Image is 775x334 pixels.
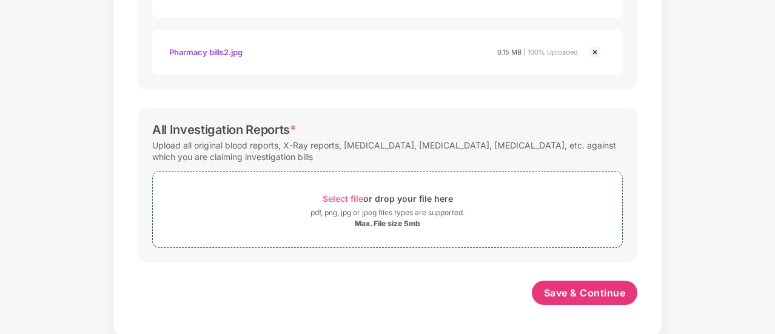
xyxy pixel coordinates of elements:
[323,193,363,204] span: Select file
[588,45,602,59] img: svg+xml;base64,PHN2ZyBpZD0iQ3Jvc3MtMjR4MjQiIHhtbG5zPSJodHRwOi8vd3d3LnczLm9yZy8yMDAwL3N2ZyIgd2lkdG...
[323,190,453,207] div: or drop your file here
[310,207,465,219] div: pdf, png, jpg or jpeg files types are supported.
[523,48,578,56] span: | 100% Uploaded
[532,281,638,305] button: Save & Continue
[152,122,297,137] div: All Investigation Reports
[544,286,626,299] span: Save & Continue
[497,48,522,56] span: 0.15 MB
[152,137,623,165] div: Upload all original blood reports, X-Ray reports, [MEDICAL_DATA], [MEDICAL_DATA], [MEDICAL_DATA],...
[355,219,420,229] div: Max. File size 5mb
[153,181,622,238] span: Select fileor drop your file herepdf, png, jpg or jpeg files types are supported.Max. File size 5mb
[169,42,243,62] div: Pharmacy bills2.jpg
